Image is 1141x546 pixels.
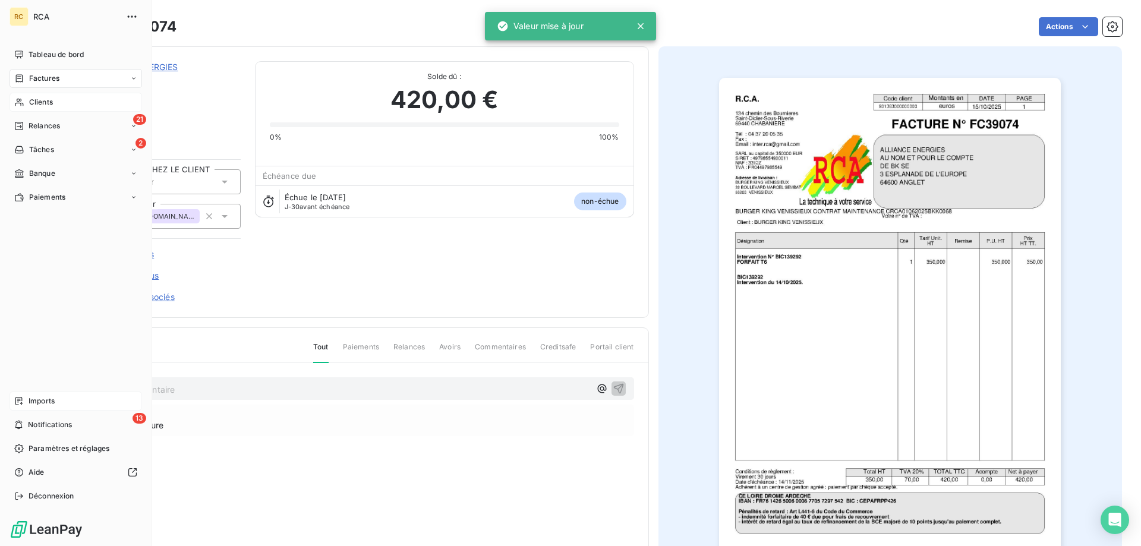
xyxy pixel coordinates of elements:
[29,491,74,501] span: Déconnexion
[135,138,146,149] span: 2
[285,203,350,210] span: avant échéance
[29,467,45,478] span: Aide
[393,342,425,362] span: Relances
[29,144,54,155] span: Tâches
[263,171,317,181] span: Échéance due
[29,121,60,131] span: Relances
[1039,17,1098,36] button: Actions
[29,73,59,84] span: Factures
[590,342,633,362] span: Portail client
[497,15,584,37] div: Valeur mise à jour
[29,168,55,179] span: Banque
[439,342,461,362] span: Avoirs
[10,463,142,482] a: Aide
[29,49,84,60] span: Tableau de bord
[390,82,498,118] span: 420,00 €
[28,419,72,430] span: Notifications
[29,192,65,203] span: Paiements
[270,71,619,82] span: Solde dû :
[93,75,241,85] span: 90136300
[313,342,329,363] span: Tout
[29,396,55,406] span: Imports
[10,7,29,26] div: RC
[133,413,146,424] span: 13
[29,443,109,454] span: Paramètres et réglages
[33,12,119,21] span: RCA
[285,192,346,202] span: Échue le [DATE]
[475,342,526,362] span: Commentaires
[574,192,626,210] span: non-échue
[133,114,146,125] span: 21
[29,97,53,108] span: Clients
[540,342,576,362] span: Creditsafe
[343,342,379,362] span: Paiements
[599,132,619,143] span: 100%
[270,132,282,143] span: 0%
[1101,506,1129,534] div: Open Intercom Messenger
[10,520,83,539] img: Logo LeanPay
[285,203,300,211] span: J-30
